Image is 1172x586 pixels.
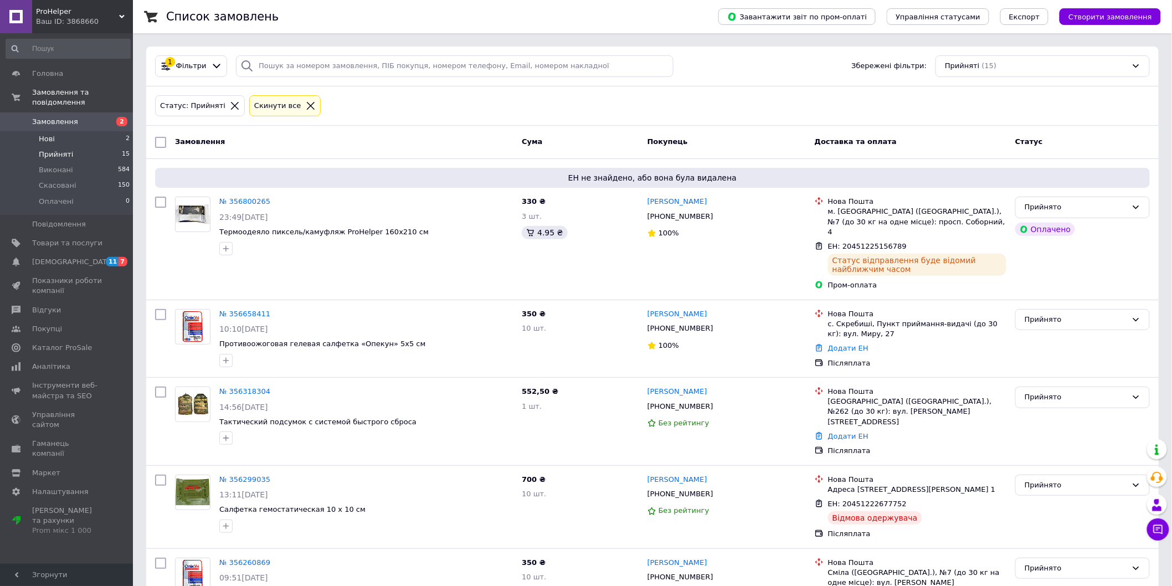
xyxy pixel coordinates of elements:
span: ЕН не знайдено, або вона була видалена [160,172,1145,183]
span: Відгуки [32,305,61,315]
span: 1 шт. [522,402,542,410]
span: 100% [659,341,679,349]
span: Експорт [1009,13,1040,21]
a: Термоодеяло пиксель/камуфляж ProHelper 160х210 см [219,228,429,236]
div: [PHONE_NUMBER] [645,399,716,414]
div: Пром-оплата [828,280,1006,290]
span: Покупець [647,137,688,146]
span: Фільтри [176,61,207,71]
div: [PHONE_NUMBER] [645,321,716,336]
span: 150 [118,181,130,191]
div: 4.95 ₴ [522,226,567,239]
div: Статус: Прийняті [158,100,228,112]
button: Завантажити звіт по пром-оплаті [718,8,876,25]
a: Додати ЕН [828,432,868,440]
a: [PERSON_NAME] [647,309,707,320]
div: Нова Пошта [828,475,1006,485]
span: Маркет [32,468,60,478]
span: 09:51[DATE] [219,573,268,582]
span: Замовлення [32,117,78,127]
span: Налаштування [32,487,89,497]
div: Prom мікс 1 000 [32,526,102,536]
div: [PHONE_NUMBER] [645,209,716,224]
span: 2 [126,134,130,144]
span: [PERSON_NAME] та рахунки [32,506,102,536]
span: Прийняті [39,150,73,160]
a: № 356299035 [219,475,270,484]
button: Чат з покупцем [1147,518,1169,541]
span: Покупці [32,324,62,334]
span: 13:11[DATE] [219,490,268,499]
div: [PHONE_NUMBER] [645,487,716,501]
span: 11 [106,257,119,266]
span: Повідомлення [32,219,86,229]
a: № 356260869 [219,558,270,567]
img: Фото товару [176,479,210,506]
span: (15) [982,61,997,70]
div: 1 [165,57,175,67]
span: Статус [1015,137,1043,146]
span: ProHelper [36,7,119,17]
span: 330 ₴ [522,197,546,205]
input: Пошук за номером замовлення, ПІБ покупця, номером телефону, Email, номером накладної [236,55,673,77]
div: Прийнято [1025,392,1127,403]
span: Cума [522,137,542,146]
a: Фото товару [175,387,210,422]
span: 100% [659,229,679,237]
span: 10 шт. [522,324,546,332]
span: Інструменти веб-майстра та SEO [32,381,102,400]
span: 350 ₴ [522,310,546,318]
a: Тактический подсумок с системой быстрого сброса [219,418,417,426]
a: № 356658411 [219,310,270,318]
a: Створити замовлення [1048,12,1161,20]
span: 14:56[DATE] [219,403,268,412]
span: Управління статусами [896,13,980,21]
div: Нова Пошта [828,309,1006,319]
span: Управління сайтом [32,410,102,430]
a: Противоожоговая гелевая салфетка «Опекун» 5х5 см [219,340,426,348]
span: 23:49[DATE] [219,213,268,222]
div: [PHONE_NUMBER] [645,570,716,584]
a: № 356318304 [219,387,270,395]
button: Експорт [1000,8,1049,25]
a: Фото товару [175,309,210,345]
button: Управління статусами [887,8,989,25]
span: Каталог ProSale [32,343,92,353]
span: Товари та послуги [32,238,102,248]
span: 10:10[DATE] [219,325,268,333]
a: Фото товару [175,197,210,232]
span: 10 шт. [522,573,546,581]
span: Створити замовлення [1068,13,1152,21]
div: Прийнято [1025,202,1127,213]
div: Прийнято [1025,480,1127,491]
span: Замовлення [175,137,225,146]
div: Оплачено [1015,223,1075,236]
div: м. [GEOGRAPHIC_DATA] ([GEOGRAPHIC_DATA].), №7 (до 30 кг на одне місце): просп. Соборний, 4 [828,207,1006,237]
span: Без рейтингу [659,506,710,515]
span: Збережені фільтри: [851,61,927,71]
div: Нова Пошта [828,387,1006,397]
a: Фото товару [175,475,210,510]
span: Головна [32,69,63,79]
span: 15 [122,150,130,160]
div: Статус відправлення буде відомий найближчим часом [828,254,1006,276]
span: Аналітика [32,362,70,372]
span: 700 ₴ [522,475,546,484]
div: Cкинути все [252,100,304,112]
span: Без рейтингу [659,419,710,427]
span: Виконані [39,165,73,175]
h1: Список замовлень [166,10,279,23]
img: Фото товару [177,387,209,421]
span: 3 шт. [522,212,542,220]
a: [PERSON_NAME] [647,475,707,485]
a: [PERSON_NAME] [647,558,707,568]
a: Додати ЕН [828,344,868,352]
span: 10 шт. [522,490,546,498]
span: 552,50 ₴ [522,387,558,395]
span: Салфетка гемостатическая 10 х 10 см [219,505,366,513]
div: [GEOGRAPHIC_DATA] ([GEOGRAPHIC_DATA].), №262 (до 30 кг): вул. [PERSON_NAME][STREET_ADDRESS] [828,397,1006,427]
div: Післяплата [828,358,1006,368]
div: Адреса [STREET_ADDRESS][PERSON_NAME] 1 [828,485,1006,495]
span: ЕН: 20451225156789 [828,242,907,250]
